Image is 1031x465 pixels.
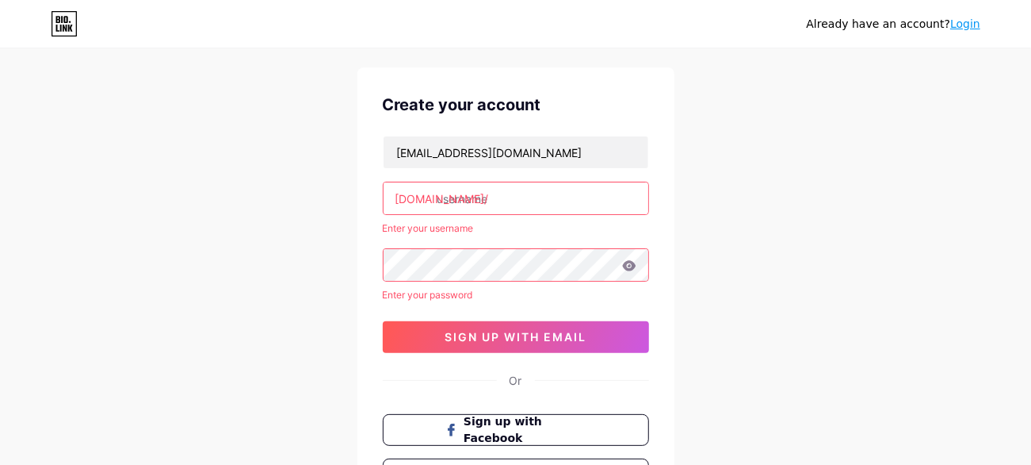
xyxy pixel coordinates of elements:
[395,190,489,207] div: [DOMAIN_NAME]/
[384,183,648,214] input: username
[807,16,980,33] div: Already have an account?
[950,17,980,30] a: Login
[383,321,649,353] button: sign up with email
[383,288,649,302] div: Enter your password
[445,330,586,344] span: sign up with email
[383,93,649,117] div: Create your account
[383,414,649,446] button: Sign up with Facebook
[510,372,522,389] div: Or
[384,136,648,168] input: Email
[383,221,649,236] div: Enter your username
[464,413,586,447] span: Sign up with Facebook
